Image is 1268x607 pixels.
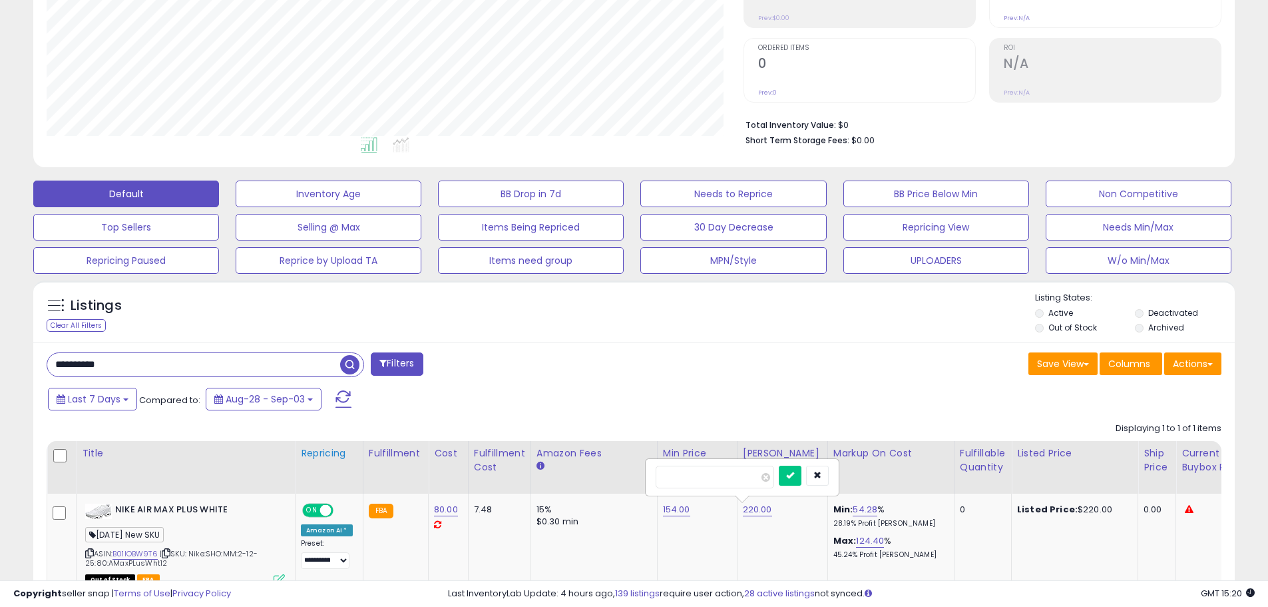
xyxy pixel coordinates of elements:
[85,527,164,542] span: [DATE] New SKU
[744,587,815,600] a: 28 active listings
[758,14,789,22] small: Prev: $0.00
[758,45,975,52] span: Ordered Items
[833,504,944,528] div: %
[1004,45,1221,52] span: ROI
[536,460,544,472] small: Amazon Fees.
[115,504,277,520] b: NIKE AIR MAX PLUS WHITE
[172,587,231,600] a: Privacy Policy
[438,214,624,241] button: Items Being Repriced
[743,503,772,516] a: 220.00
[33,214,219,241] button: Top Sellers
[853,503,877,516] a: 54.28
[236,181,421,207] button: Inventory Age
[640,247,826,274] button: MPN/Style
[474,504,521,516] div: 7.48
[1108,357,1150,370] span: Columns
[226,392,305,406] span: Aug-28 - Sep-03
[1048,322,1097,333] label: Out of Stock
[1148,307,1198,318] label: Deactivated
[137,574,160,586] span: FBA
[1181,446,1250,474] div: Current Buybox Price
[71,297,122,315] h5: Listings
[33,181,219,207] button: Default
[13,588,231,600] div: seller snap | |
[745,116,1211,132] li: $0
[434,503,458,516] a: 80.00
[1017,446,1132,460] div: Listed Price
[82,446,290,460] div: Title
[1116,422,1221,435] div: Displaying 1 to 1 of 1 items
[236,214,421,241] button: Selling @ Max
[1046,247,1231,274] button: W/o Min/Max
[851,134,875,147] span: $0.00
[663,446,732,460] div: Min Price
[85,548,258,568] span: | SKU: Nike:SHO:MM:2-12-25:80:AMaxPLusWht12
[206,388,321,410] button: Aug-28 - Sep-03
[13,587,62,600] strong: Copyright
[448,588,1255,600] div: Last InventoryLab Update: 4 hours ago, require user action, not synced.
[1028,352,1098,375] button: Save View
[843,247,1029,274] button: UPLOADERS
[1148,322,1184,333] label: Archived
[536,446,652,460] div: Amazon Fees
[1035,292,1235,304] p: Listing States:
[758,89,777,97] small: Prev: 0
[843,181,1029,207] button: BB Price Below Min
[1046,214,1231,241] button: Needs Min/Max
[114,587,170,600] a: Terms of Use
[833,550,944,560] p: 45.24% Profit [PERSON_NAME]
[1048,307,1073,318] label: Active
[758,56,975,74] h2: 0
[1046,181,1231,207] button: Non Competitive
[1004,14,1030,22] small: Prev: N/A
[856,534,884,548] a: 124.40
[960,446,1006,474] div: Fulfillable Quantity
[301,446,357,460] div: Repricing
[1164,352,1221,375] button: Actions
[301,524,353,536] div: Amazon AI *
[438,181,624,207] button: BB Drop in 7d
[1201,587,1255,600] span: 2025-09-11 15:20 GMT
[833,519,944,528] p: 28.19% Profit [PERSON_NAME]
[304,505,320,516] span: ON
[139,394,200,406] span: Compared to:
[369,446,423,460] div: Fulfillment
[833,534,857,547] b: Max:
[640,181,826,207] button: Needs to Reprice
[1017,503,1078,516] b: Listed Price:
[640,214,826,241] button: 30 Day Decrease
[112,548,158,560] a: B01IOBW9T6
[48,388,137,410] button: Last 7 Days
[85,504,112,519] img: 41VFcHNqFVL._SL40_.jpg
[331,505,353,516] span: OFF
[833,503,853,516] b: Min:
[1100,352,1162,375] button: Columns
[615,587,660,600] a: 139 listings
[1144,446,1170,474] div: Ship Price
[1017,504,1128,516] div: $220.00
[536,516,647,528] div: $0.30 min
[85,574,135,586] span: All listings that are currently out of stock and unavailable for purchase on Amazon
[434,446,463,460] div: Cost
[1004,89,1030,97] small: Prev: N/A
[663,503,690,516] a: 154.00
[474,446,525,474] div: Fulfillment Cost
[833,535,944,560] div: %
[1144,504,1165,516] div: 0.00
[371,352,423,376] button: Filters
[745,119,836,131] b: Total Inventory Value:
[369,504,393,518] small: FBA
[47,319,106,332] div: Clear All Filters
[827,441,954,494] th: The percentage added to the cost of goods (COGS) that forms the calculator for Min & Max prices.
[236,247,421,274] button: Reprice by Upload TA
[743,446,822,460] div: [PERSON_NAME]
[833,446,949,460] div: Markup on Cost
[438,247,624,274] button: Items need group
[843,214,1029,241] button: Repricing View
[1004,56,1221,74] h2: N/A
[68,392,120,406] span: Last 7 Days
[745,135,849,146] b: Short Term Storage Fees:
[536,504,647,516] div: 15%
[960,504,1001,516] div: 0
[33,247,219,274] button: Repricing Paused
